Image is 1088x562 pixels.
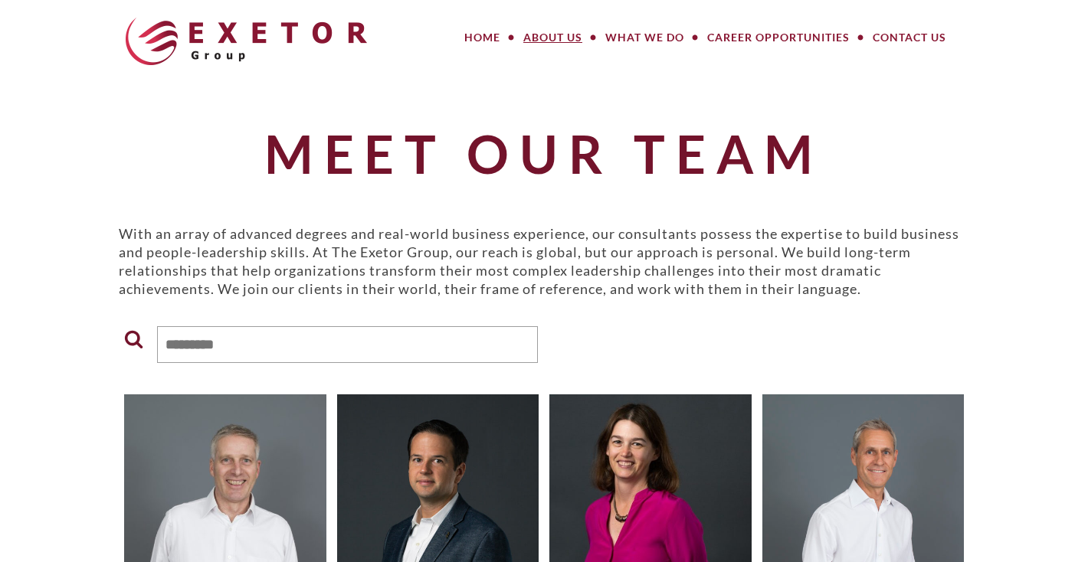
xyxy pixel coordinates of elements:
[119,224,969,298] p: With an array of advanced degrees and real-world business experience, our consultants possess the...
[453,22,512,53] a: Home
[512,22,594,53] a: About Us
[594,22,696,53] a: What We Do
[126,18,367,65] img: The Exetor Group
[861,22,958,53] a: Contact Us
[696,22,861,53] a: Career Opportunities
[119,125,969,182] h1: Meet Our Team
